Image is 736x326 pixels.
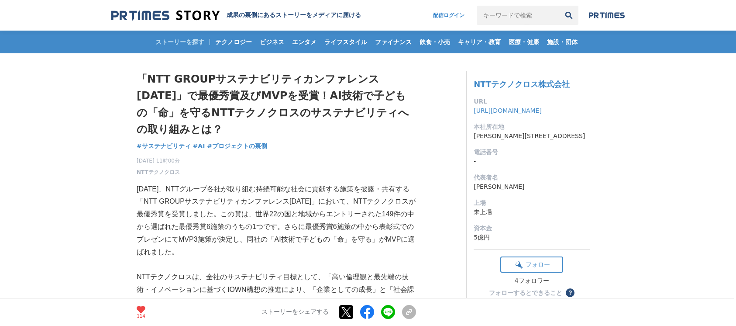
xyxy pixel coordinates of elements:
[371,38,415,46] span: ファイナンス
[489,290,562,296] div: フォローするとできること
[474,208,590,217] dd: 未上場
[474,107,542,114] a: [URL][DOMAIN_NAME]
[111,10,220,21] img: 成果の裏側にあるストーリーをメディアに届ける
[371,31,415,53] a: ファイナンス
[474,182,590,191] dd: [PERSON_NAME]
[137,183,416,259] p: [DATE]、NTTグループ各社が取り組む持続可能な社会に貢献する施策を披露・共有する「NTT GROUPサステナビリティカンファレンス[DATE]」において、NTTテクノクロスが最優秀賞を受賞...
[543,38,581,46] span: 施設・団体
[212,38,255,46] span: テクノロジー
[474,198,590,208] dt: 上場
[474,80,570,89] a: NTTテクノクロス株式会社
[505,31,543,53] a: 医療・健康
[137,271,416,321] p: NTTテクノクロスは、全社のサステナビリティ目標として、「高い倫理観と最先端の技術・イノベーションに基づくIOWN構想の推進により、「企業としての成長」と「社会課題の解決」を同時実現し、「持続可...
[137,168,180,176] a: NTTテクノクロス
[111,10,361,21] a: 成果の裏側にあるストーリーをメディアに届ける 成果の裏側にあるストーリーをメディアに届ける
[193,142,205,151] a: #AI
[289,38,320,46] span: エンタメ
[137,142,191,150] span: #サステナビリティ
[227,11,361,19] h2: 成果の裏側にあるストーリーをメディアに届ける
[212,31,255,53] a: テクノロジー
[474,224,590,233] dt: 資本金
[566,288,574,297] button: ？
[137,157,180,165] span: [DATE] 11時00分
[474,157,590,166] dd: -
[474,97,590,106] dt: URL
[137,71,416,138] h1: 「NTT GROUPサステナビリティカンファレンス[DATE]」で最優秀賞及びMVPを受賞！AI技術で子どもの「命」を守るNTTテクノクロスのサステナビリティへの取り組みとは？
[500,257,563,273] button: フォロー
[289,31,320,53] a: エンタメ
[543,31,581,53] a: 施設・団体
[500,277,563,285] div: 4フォロワー
[559,6,578,25] button: 検索
[321,31,371,53] a: ライフスタイル
[207,142,267,151] a: #プロジェクトの裏側
[261,309,329,316] p: ストーリーをシェアする
[137,142,191,151] a: #サステナビリティ
[256,38,288,46] span: ビジネス
[207,142,267,150] span: #プロジェクトの裏側
[567,290,573,296] span: ？
[193,142,205,150] span: #AI
[454,38,504,46] span: キャリア・教育
[256,31,288,53] a: ビジネス
[416,31,454,53] a: 飲食・小売
[474,148,590,157] dt: 電話番号
[424,6,473,25] a: 配信ログイン
[137,314,145,319] p: 114
[474,132,590,141] dd: [PERSON_NAME][STREET_ADDRESS]
[474,233,590,242] dd: 5億円
[477,6,559,25] input: キーワードで検索
[474,173,590,182] dt: 代表者名
[416,38,454,46] span: 飲食・小売
[454,31,504,53] a: キャリア・教育
[474,122,590,132] dt: 本社所在地
[589,12,625,19] img: prtimes
[505,38,543,46] span: 医療・健康
[321,38,371,46] span: ライフスタイル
